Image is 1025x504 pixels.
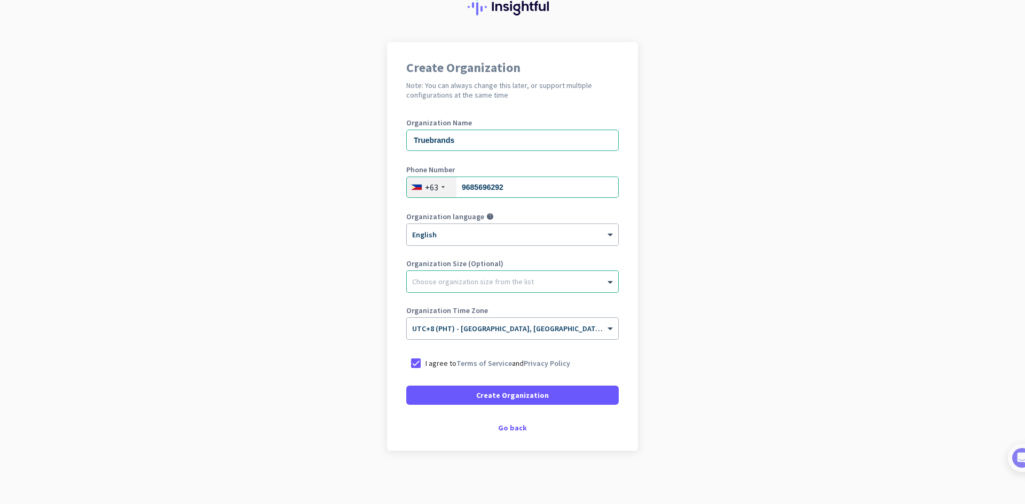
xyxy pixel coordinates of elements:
[406,81,619,100] h2: Note: You can always change this later, or support multiple configurations at the same time
[406,130,619,151] input: What is the name of your organization?
[476,390,549,401] span: Create Organization
[406,386,619,405] button: Create Organization
[425,182,438,193] div: +63
[406,424,619,431] div: Go back
[406,307,619,314] label: Organization Time Zone
[456,358,512,368] a: Terms of Service
[524,358,570,368] a: Privacy Policy
[406,213,484,220] label: Organization language
[406,61,619,74] h1: Create Organization
[486,213,494,220] i: help
[406,119,619,126] label: Organization Name
[406,260,619,267] label: Organization Size (Optional)
[406,166,619,173] label: Phone Number
[406,177,619,198] input: 2 3234 5678
[425,358,570,369] p: I agree to and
